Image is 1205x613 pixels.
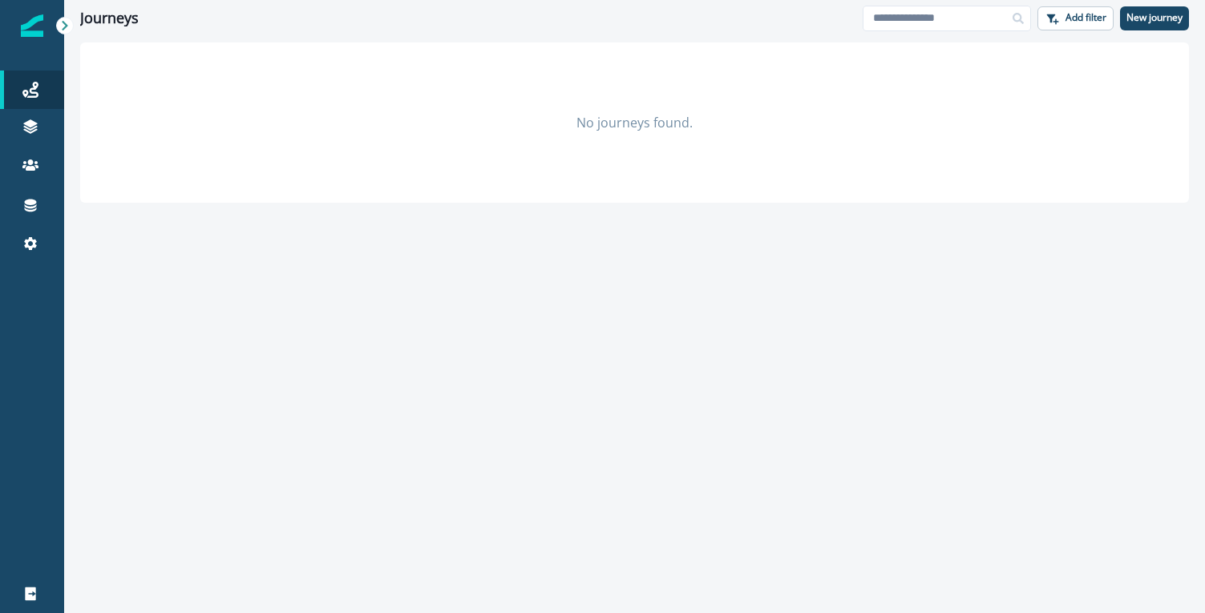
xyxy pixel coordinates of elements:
[1037,6,1114,30] button: Add filter
[21,14,43,37] img: Inflection
[80,10,139,27] h1: Journeys
[80,42,1189,203] div: No journeys found.
[1120,6,1189,30] button: New journey
[1126,12,1183,23] p: New journey
[1065,12,1106,23] p: Add filter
